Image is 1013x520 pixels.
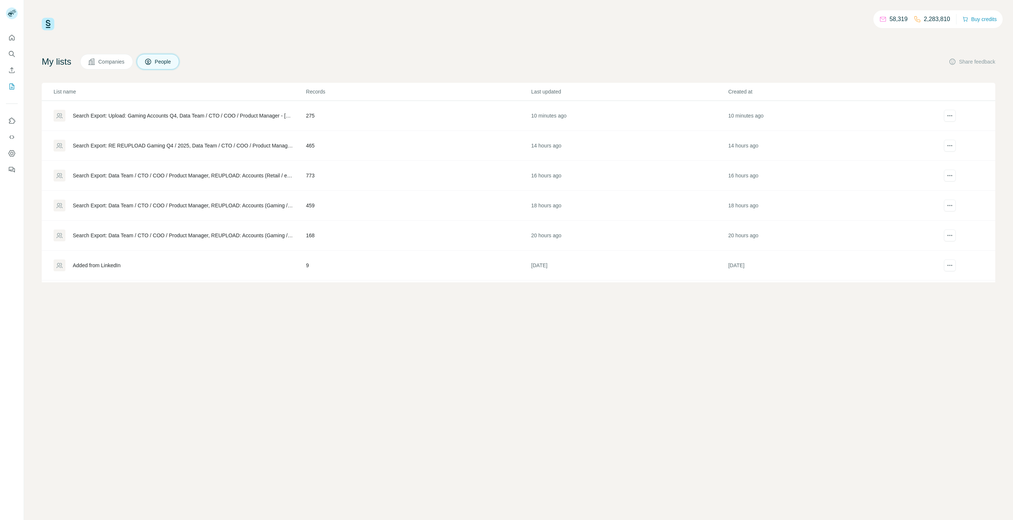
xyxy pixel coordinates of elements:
[6,64,18,77] button: Enrich CSV
[155,58,172,65] span: People
[306,101,531,131] td: 275
[924,15,950,24] p: 2,283,810
[949,58,995,65] button: Share feedback
[6,47,18,61] button: Search
[6,147,18,160] button: Dashboard
[6,163,18,176] button: Feedback
[728,191,925,221] td: 18 hours ago
[531,101,728,131] td: 10 minutes ago
[531,88,727,95] p: Last updated
[306,131,531,161] td: 465
[944,230,956,241] button: actions
[6,31,18,44] button: Quick start
[728,251,925,281] td: [DATE]
[944,140,956,152] button: actions
[73,232,293,239] div: Search Export: Data Team / CTO / COO / Product Manager, REUPLOAD: Accounts (Gaming / iGaming / Ap...
[42,56,71,68] h4: My lists
[531,131,728,161] td: 14 hours ago
[6,80,18,93] button: My lists
[944,110,956,122] button: actions
[306,251,531,281] td: 9
[728,101,925,131] td: 10 minutes ago
[73,112,293,119] div: Search Export: Upload: Gaming Accounts Q4, Data Team / CTO / COO / Product Manager - [DATE] 09:38
[306,88,531,95] p: Records
[890,15,908,24] p: 58,319
[944,170,956,181] button: actions
[728,161,925,191] td: 16 hours ago
[944,200,956,211] button: actions
[42,18,54,30] img: Surfe Logo
[306,221,531,251] td: 168
[54,88,305,95] p: List name
[73,262,120,269] div: Added from LinkedIn
[6,130,18,144] button: Use Surfe API
[531,221,728,251] td: 20 hours ago
[6,114,18,128] button: Use Surfe on LinkedIn
[73,142,293,149] div: Search Export: RE REUPLOAD Gaming Q4 / 2025, Data Team / CTO / COO / Product Manager - [DATE] 19:37
[944,259,956,271] button: actions
[728,131,925,161] td: 14 hours ago
[728,221,925,251] td: 20 hours ago
[306,191,531,221] td: 459
[728,88,924,95] p: Created at
[73,172,293,179] div: Search Export: Data Team / CTO / COO / Product Manager, REUPLOAD: Accounts (Retail / eCommerce) Q...
[306,161,531,191] td: 773
[98,58,125,65] span: Companies
[73,202,293,209] div: Search Export: Data Team / CTO / COO / Product Manager, REUPLOAD: Accounts (Gaming / iGaming / Ap...
[531,191,728,221] td: 18 hours ago
[962,14,997,24] button: Buy credits
[531,161,728,191] td: 16 hours ago
[531,251,728,281] td: [DATE]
